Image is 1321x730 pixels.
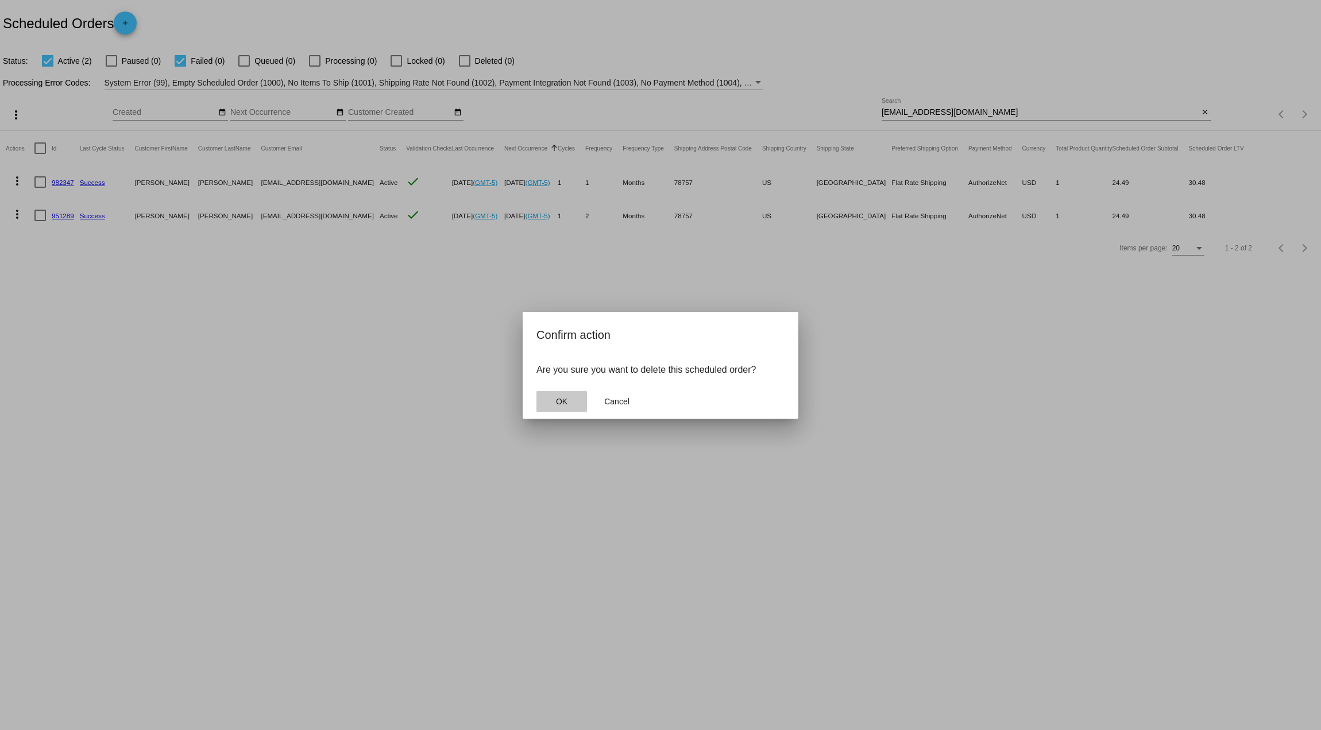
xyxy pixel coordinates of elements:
p: Are you sure you want to delete this scheduled order? [536,365,785,375]
h2: Confirm action [536,326,785,344]
span: OK [556,397,567,406]
button: Close dialog [536,391,587,412]
span: Cancel [604,397,629,406]
button: Close dialog [592,391,642,412]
